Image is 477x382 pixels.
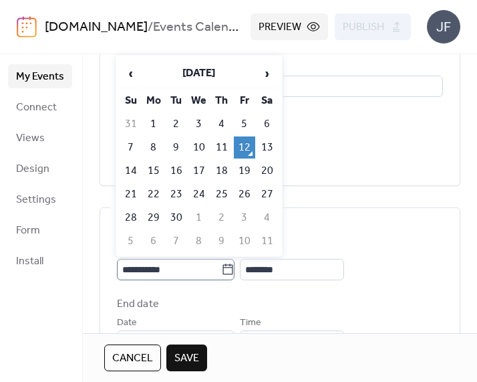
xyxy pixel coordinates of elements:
[257,207,278,229] td: 4
[117,315,137,331] span: Date
[143,230,164,252] td: 6
[166,183,187,205] td: 23
[211,113,232,135] td: 4
[8,95,72,119] a: Connect
[257,90,278,112] th: Sa
[143,183,164,205] td: 22
[143,113,164,135] td: 1
[211,160,232,182] td: 18
[8,187,72,211] a: Settings
[166,113,187,135] td: 2
[259,19,301,35] span: Preview
[257,113,278,135] td: 6
[8,218,72,242] a: Form
[104,345,161,371] button: Cancel
[8,64,72,88] a: My Events
[211,136,232,159] td: 11
[120,136,142,159] td: 7
[174,351,199,367] span: Save
[188,136,210,159] td: 10
[120,160,142,182] td: 14
[188,230,210,252] td: 8
[16,161,49,177] span: Design
[188,160,210,182] td: 17
[120,183,142,205] td: 21
[17,16,37,37] img: logo
[120,90,142,112] th: Su
[251,13,328,40] button: Preview
[166,207,187,229] td: 30
[121,60,141,87] span: ‹
[240,315,261,331] span: Time
[16,254,43,270] span: Install
[427,10,460,43] div: JF
[143,60,255,88] th: [DATE]
[188,207,210,229] td: 1
[16,100,57,116] span: Connect
[166,345,207,371] button: Save
[234,113,255,135] td: 5
[188,183,210,205] td: 24
[234,90,255,112] th: Fr
[234,207,255,229] td: 3
[16,130,45,147] span: Views
[143,136,164,159] td: 8
[257,230,278,252] td: 11
[45,15,148,40] a: [DOMAIN_NAME]
[211,230,232,252] td: 9
[120,207,142,229] td: 28
[257,183,278,205] td: 27
[166,136,187,159] td: 9
[8,157,72,181] a: Design
[16,192,56,208] span: Settings
[211,183,232,205] td: 25
[153,15,247,40] b: Events Calendar
[188,90,210,112] th: We
[16,69,64,85] span: My Events
[257,136,278,159] td: 13
[257,160,278,182] td: 20
[148,15,153,40] b: /
[120,113,142,135] td: 31
[16,223,40,239] span: Form
[188,113,210,135] td: 3
[211,90,232,112] th: Th
[112,351,153,367] span: Cancel
[143,207,164,229] td: 29
[143,90,164,112] th: Mo
[234,160,255,182] td: 19
[257,60,277,87] span: ›
[211,207,232,229] td: 2
[166,160,187,182] td: 16
[234,183,255,205] td: 26
[143,160,164,182] td: 15
[117,296,159,312] div: End date
[8,249,72,273] a: Install
[234,230,255,252] td: 10
[166,90,187,112] th: Tu
[166,230,187,252] td: 7
[8,126,72,150] a: Views
[120,230,142,252] td: 5
[234,136,255,159] td: 12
